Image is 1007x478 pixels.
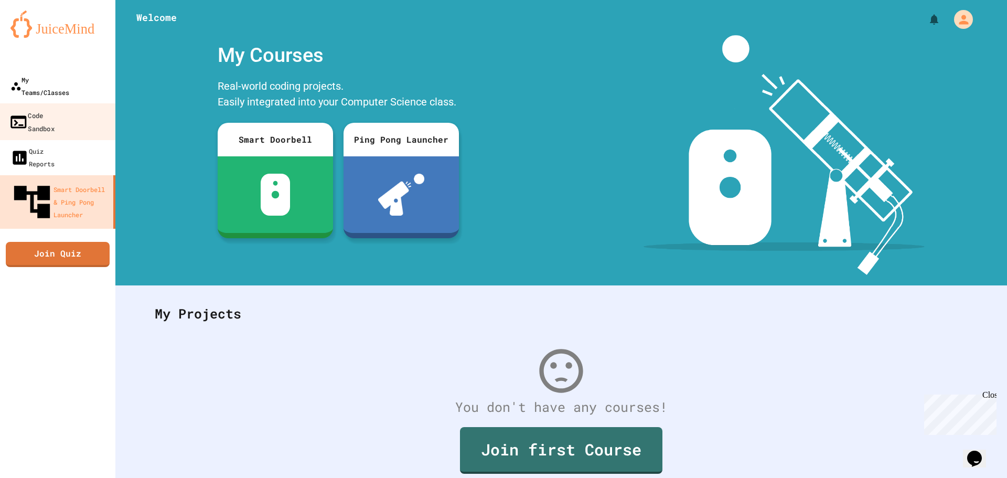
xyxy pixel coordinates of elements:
[10,180,109,224] div: Smart Doorbell & Ping Pong Launcher
[908,10,943,28] div: My Notifications
[943,7,976,31] div: My Account
[212,76,464,115] div: Real-world coding projects. Easily integrated into your Computer Science class.
[6,242,110,267] a: Join Quiz
[9,109,55,134] div: Code Sandbox
[144,293,978,334] div: My Projects
[10,145,55,170] div: Quiz Reports
[460,427,662,474] a: Join first Course
[963,436,997,468] iframe: chat widget
[378,174,425,216] img: ppl-with-ball.png
[4,4,72,67] div: Chat with us now!Close
[920,390,997,435] iframe: chat widget
[10,73,69,99] div: My Teams/Classes
[644,35,925,275] img: banner-image-my-projects.png
[10,10,105,38] img: logo-orange.svg
[344,123,459,156] div: Ping Pong Launcher
[218,123,333,156] div: Smart Doorbell
[261,174,291,216] img: sdb-white.svg
[144,397,978,417] div: You don't have any courses!
[212,35,464,76] div: My Courses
